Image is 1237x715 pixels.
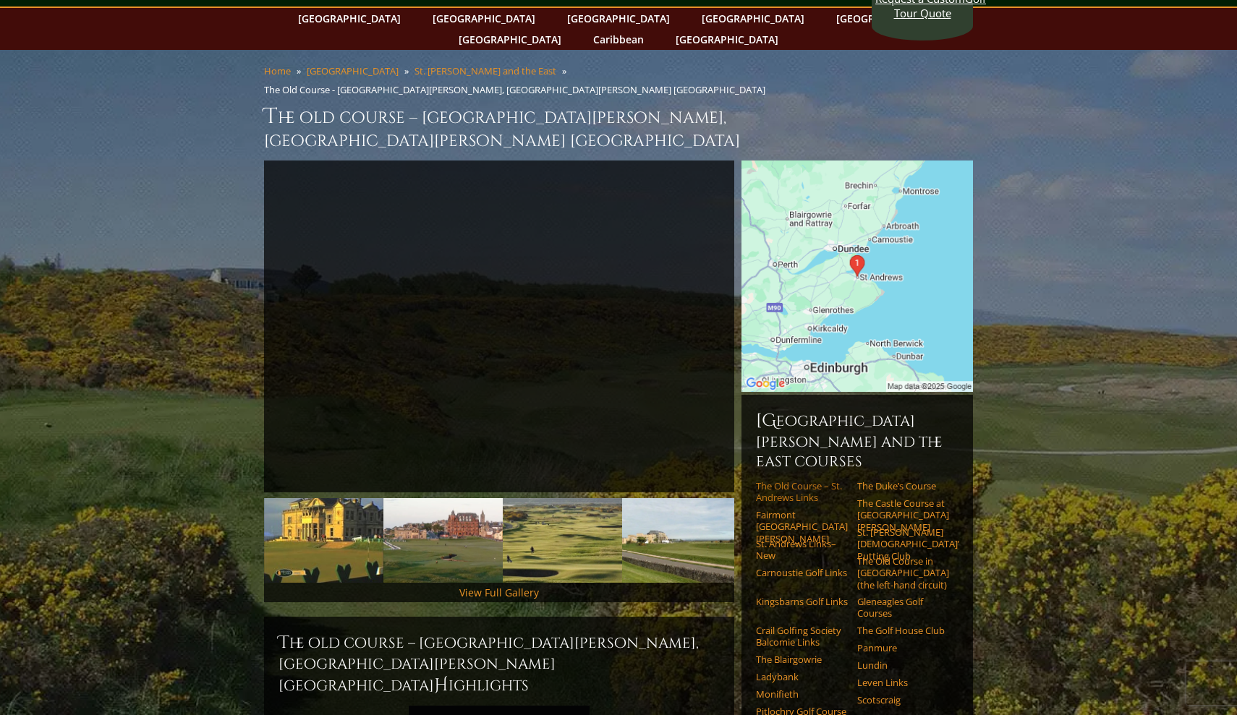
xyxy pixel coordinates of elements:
[756,688,848,700] a: Monifieth
[586,29,651,50] a: Caribbean
[857,625,949,636] a: The Golf House Club
[425,8,543,29] a: [GEOGRAPHIC_DATA]
[857,480,949,492] a: The Duke’s Course
[857,694,949,706] a: Scotscraig
[264,102,973,152] h1: The Old Course – [GEOGRAPHIC_DATA][PERSON_NAME], [GEOGRAPHIC_DATA][PERSON_NAME] [GEOGRAPHIC_DATA]
[756,625,848,648] a: Crail Golfing Society Balcomie Links
[829,8,946,29] a: [GEOGRAPHIC_DATA]
[415,64,556,77] a: St. [PERSON_NAME] and the East
[857,596,949,620] a: Gleneagles Golf Courses
[857,677,949,688] a: Leven Links
[756,654,848,665] a: The Blairgowrie
[264,83,771,96] li: The Old Course - [GEOGRAPHIC_DATA][PERSON_NAME], [GEOGRAPHIC_DATA][PERSON_NAME] [GEOGRAPHIC_DATA]
[741,160,973,392] img: Google Map of St Andrews Links, St Andrews, United Kingdom
[857,659,949,671] a: Lundin
[756,567,848,578] a: Carnoustie Golf Links
[694,8,812,29] a: [GEOGRAPHIC_DATA]
[857,497,949,533] a: The Castle Course at [GEOGRAPHIC_DATA][PERSON_NAME]
[451,29,569,50] a: [GEOGRAPHIC_DATA]
[279,631,720,697] h2: The Old Course – [GEOGRAPHIC_DATA][PERSON_NAME], [GEOGRAPHIC_DATA][PERSON_NAME] [GEOGRAPHIC_DATA]...
[756,596,848,607] a: Kingsbarns Golf Links
[434,674,449,697] span: H
[459,586,539,599] a: View Full Gallery
[307,64,399,77] a: [GEOGRAPHIC_DATA]
[668,29,786,50] a: [GEOGRAPHIC_DATA]
[756,509,848,544] a: Fairmont [GEOGRAPHIC_DATA][PERSON_NAME]
[756,538,848,562] a: St. Andrews Links–New
[857,642,949,654] a: Panmure
[291,8,408,29] a: [GEOGRAPHIC_DATA]
[756,671,848,682] a: Ladybank
[560,8,677,29] a: [GEOGRAPHIC_DATA]
[857,526,949,562] a: St. [PERSON_NAME] [DEMOGRAPHIC_DATA]’ Putting Club
[264,64,291,77] a: Home
[756,480,848,504] a: The Old Course – St. Andrews Links
[756,409,958,471] h6: [GEOGRAPHIC_DATA][PERSON_NAME] and the East Courses
[857,555,949,591] a: The Old Course in [GEOGRAPHIC_DATA] (the left-hand circuit)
